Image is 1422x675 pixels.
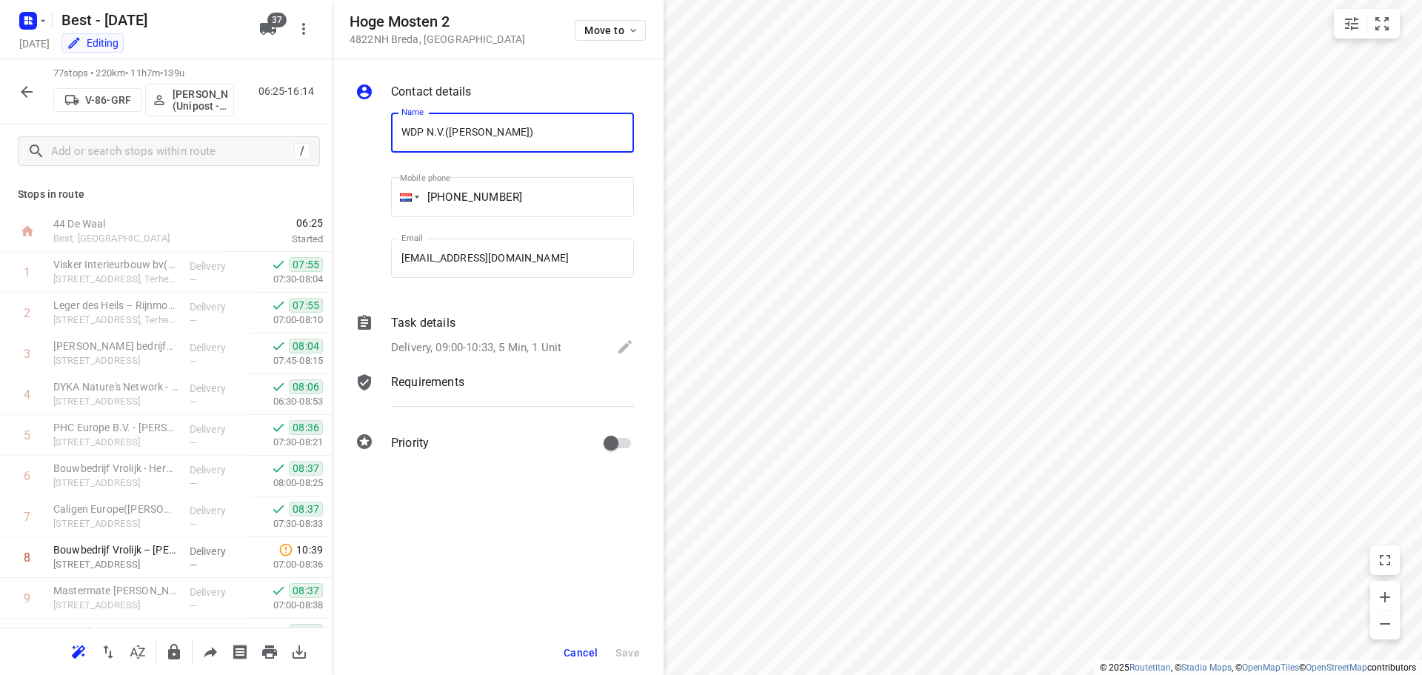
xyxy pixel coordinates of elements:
h5: Best - [DATE] [56,8,247,32]
p: Delivery [190,625,244,640]
svg: Done [271,298,286,313]
p: Started [225,232,323,247]
div: 9 [24,591,30,605]
span: Reverse route [93,644,123,658]
span: 08:37 [289,583,323,598]
span: Print route [255,644,284,658]
p: Task details [391,314,455,332]
p: V-86-GRF [85,94,131,106]
span: — [190,600,197,611]
p: 07:30-08:04 [250,272,323,287]
p: Nieuwe Bredase Baan 24, Breda [53,353,178,368]
label: Mobile phone [400,174,450,182]
p: Visker Interieurbouw bv(Marina Meijler) [53,257,178,272]
span: 06:25 [225,216,323,230]
span: — [190,559,197,571]
a: OpenMapTiles [1242,662,1299,673]
span: Share route [196,644,225,658]
p: [STREET_ADDRESS] [53,598,178,613]
p: Best, [GEOGRAPHIC_DATA] [53,231,207,246]
span: 08:37 [289,502,323,516]
span: • [160,67,163,79]
svg: Done [271,339,286,353]
p: Priority [391,434,429,452]
input: 1 (702) 123-4567 [391,177,634,217]
p: Delivery [190,299,244,314]
span: Print shipping labels [225,644,255,658]
button: Map settings [1337,9,1366,39]
p: Delivery [190,422,244,436]
svg: Done [271,502,286,516]
span: 37 [267,13,287,27]
div: Netherlands: + 31 [391,177,419,217]
span: — [190,478,197,489]
p: Mohamed Alzeadi (Unipost - Best - ZZP) [173,88,227,112]
p: 4822NH Breda , [GEOGRAPHIC_DATA] [350,33,525,45]
p: Caligen Europe(Annemarie de Ruiter) [53,502,178,516]
span: 10:39 [296,542,323,557]
p: Thieu van Dorst bedrijfswagens bv(Hans Sprenkels) [53,339,178,353]
div: 6 [24,469,30,483]
input: Add or search stops within route [51,140,294,163]
p: [STREET_ADDRESS] [53,516,178,531]
span: 07:55 [289,257,323,272]
span: 08:36 [289,420,323,435]
div: Requirements [355,373,634,418]
span: — [190,356,197,367]
svg: Done [271,379,286,394]
a: OpenStreetMap [1306,662,1367,673]
p: Bouwbedrijf Vrolijk – Hanos Breda(Jeroen Romme/ Jorrit Smits) [53,542,178,557]
div: 2 [24,306,30,320]
span: — [190,396,197,408]
span: 08:06 [289,379,323,394]
button: Lock route [159,637,189,667]
p: 08:00-08:25 [250,476,323,491]
p: 06:25-16:14 [258,84,320,99]
button: V-86-GRF [53,88,142,112]
p: Stops in route [18,187,314,202]
p: 07:30-08:33 [250,516,323,531]
button: More [289,14,318,44]
div: small contained button group [1334,9,1400,39]
p: [STREET_ADDRESS] [53,394,178,409]
a: Routetitan [1129,662,1171,673]
span: Reoptimize route [64,644,93,658]
p: [STREET_ADDRESS] [53,476,178,491]
div: 8 [24,551,30,565]
span: — [190,437,197,448]
p: Bredaseweg 53, Terheijden [53,272,178,287]
li: © 2025 , © , © © contributors [1100,662,1416,673]
p: 07:00-08:36 [250,557,323,572]
div: 7 [24,510,30,524]
div: You are currently in edit mode. [67,36,118,50]
p: Delivery [190,340,244,355]
button: Fit zoom [1367,9,1397,39]
a: Stadia Maps [1181,662,1232,673]
p: Delivery [190,503,244,518]
p: Bouwbedrijf Vrolijk - Hercull Breda(Cézanne Bakker) [53,461,178,476]
div: 3 [24,347,30,361]
div: 4 [24,388,30,402]
div: 1 [24,265,30,279]
p: 07:30-08:21 [250,435,323,450]
span: — [190,315,197,326]
p: 07:00-08:38 [250,598,323,613]
p: [STREET_ADDRESS] [53,435,178,450]
svg: Edit [616,338,634,356]
span: 08:37 [289,461,323,476]
span: — [190,274,197,285]
span: 07:55 [289,298,323,313]
p: [STREET_ADDRESS] [53,557,178,572]
p: Leger des Heils – Rijnmond ZuidWest - H&H - Locatie Terheijden(Esmeralda, Willemieke en Sophie) [53,298,178,313]
h5: Project date [13,35,56,52]
svg: Done [271,583,286,598]
p: 77 stops • 220km • 11h7m [53,67,234,81]
p: 44 De Waal [53,216,207,231]
p: DYKA Nature's Network - Breda(Erna van der Zanden ) [53,379,178,394]
span: Download route [284,644,314,658]
button: [PERSON_NAME] (Unipost - Best - ZZP) [145,84,234,116]
p: Delivery [190,585,244,599]
span: Cancel [564,647,598,659]
p: 06:30-08:53 [250,394,323,409]
span: 08:37 [289,624,323,639]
